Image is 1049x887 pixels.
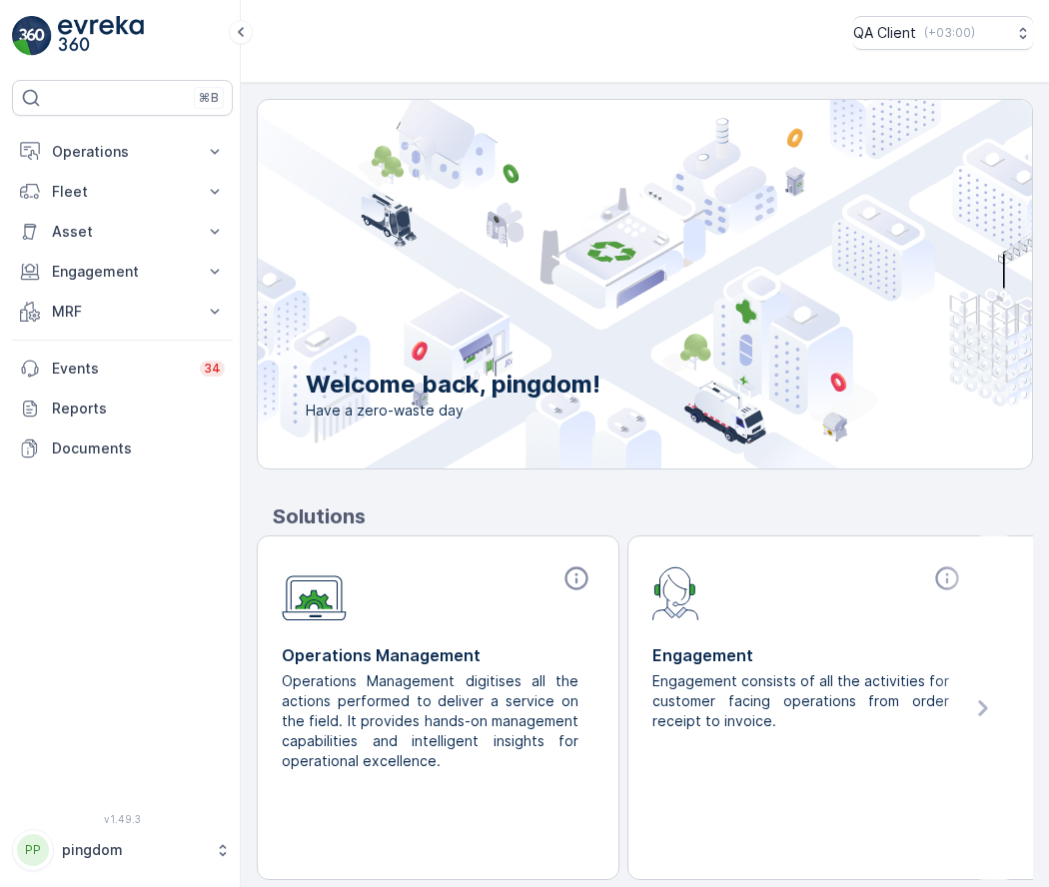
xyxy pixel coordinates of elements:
[52,399,225,419] p: Reports
[12,829,233,871] button: PPpingdom
[306,401,600,421] span: Have a zero-waste day
[12,252,233,292] button: Engagement
[52,439,225,458] p: Documents
[168,100,1032,468] img: city illustration
[12,292,233,332] button: MRF
[199,90,219,106] p: ⌘B
[853,16,1033,50] button: QA Client(+03:00)
[652,564,699,620] img: module-icon
[52,142,193,162] p: Operations
[204,361,221,377] p: 34
[52,302,193,322] p: MRF
[12,212,233,252] button: Asset
[282,671,578,771] p: Operations Management digitises all the actions performed to deliver a service on the field. It p...
[12,16,52,56] img: logo
[58,16,144,56] img: logo_light-DOdMpM7g.png
[52,262,193,282] p: Engagement
[652,643,965,667] p: Engagement
[12,172,233,212] button: Fleet
[52,359,188,379] p: Events
[924,25,975,41] p: ( +03:00 )
[52,182,193,202] p: Fleet
[282,643,594,667] p: Operations Management
[52,222,193,242] p: Asset
[12,389,233,429] a: Reports
[273,501,1033,531] p: Solutions
[62,840,205,860] p: pingdom
[306,369,600,401] p: Welcome back, pingdom!
[652,671,949,731] p: Engagement consists of all the activities for customer facing operations from order receipt to in...
[282,564,347,621] img: module-icon
[12,429,233,468] a: Documents
[12,132,233,172] button: Operations
[853,23,916,43] p: QA Client
[12,813,233,825] span: v 1.49.3
[12,349,233,389] a: Events34
[17,834,49,866] div: PP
